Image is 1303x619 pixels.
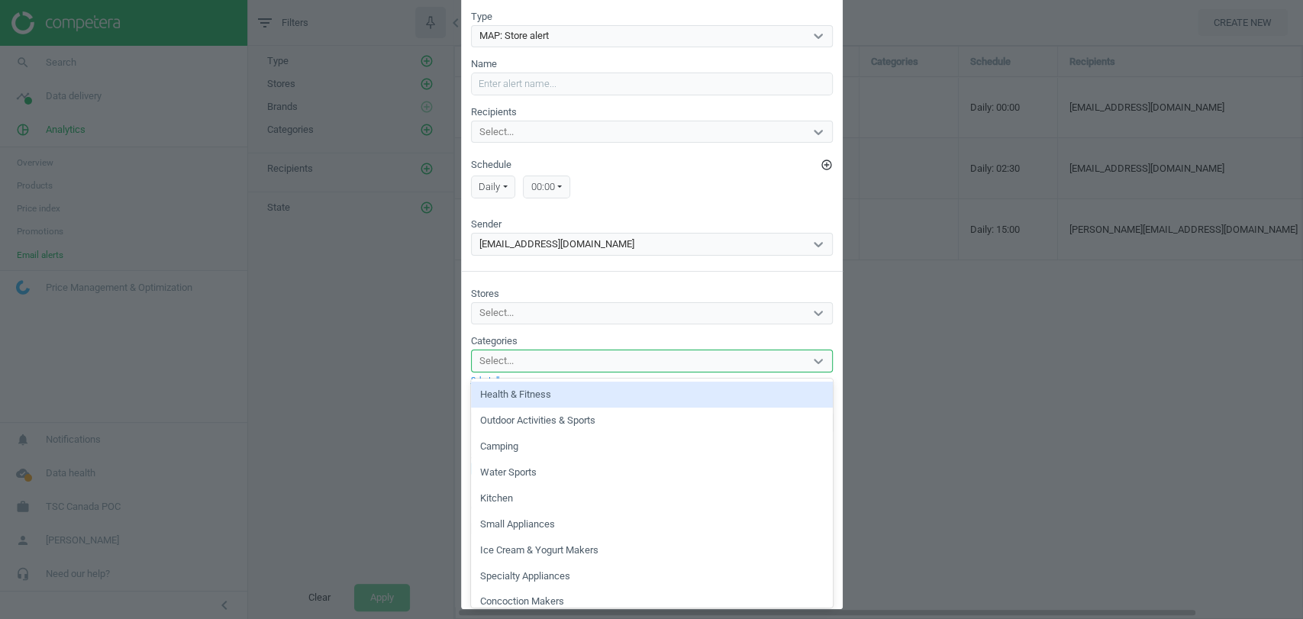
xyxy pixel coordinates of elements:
i: add_circle_outline [821,159,833,171]
label: Schedule [471,158,833,172]
div: Outdoor Activities & Sports [471,408,833,434]
a: Select all [471,376,499,384]
label: Type [471,10,492,24]
div: [EMAIL_ADDRESS][DOMAIN_NAME] [479,237,634,251]
div: MAP: Store alert [479,29,549,43]
div: Select... [479,125,514,139]
label: Sender [471,218,502,231]
label: Recipients [471,105,517,119]
div: Water Sports [471,459,833,485]
div: Small Appliances [471,511,833,537]
button: Schedule [821,159,833,171]
div: Camping [471,434,833,459]
div: Select... [479,307,514,321]
div: Concoction Makers [471,588,833,614]
input: Enter alert name... [471,73,833,95]
div: Health & Fitness [471,382,833,408]
label: Stores [471,287,499,301]
label: Categories [471,334,518,348]
div: Ice Cream & Yogurt Makers [471,537,833,563]
div: 00:00 [523,176,570,198]
div: daily [471,176,516,198]
div: Select... [479,354,514,368]
div: Kitchen [471,485,833,511]
label: Name [471,57,497,71]
div: Specialty Appliances [471,563,833,589]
